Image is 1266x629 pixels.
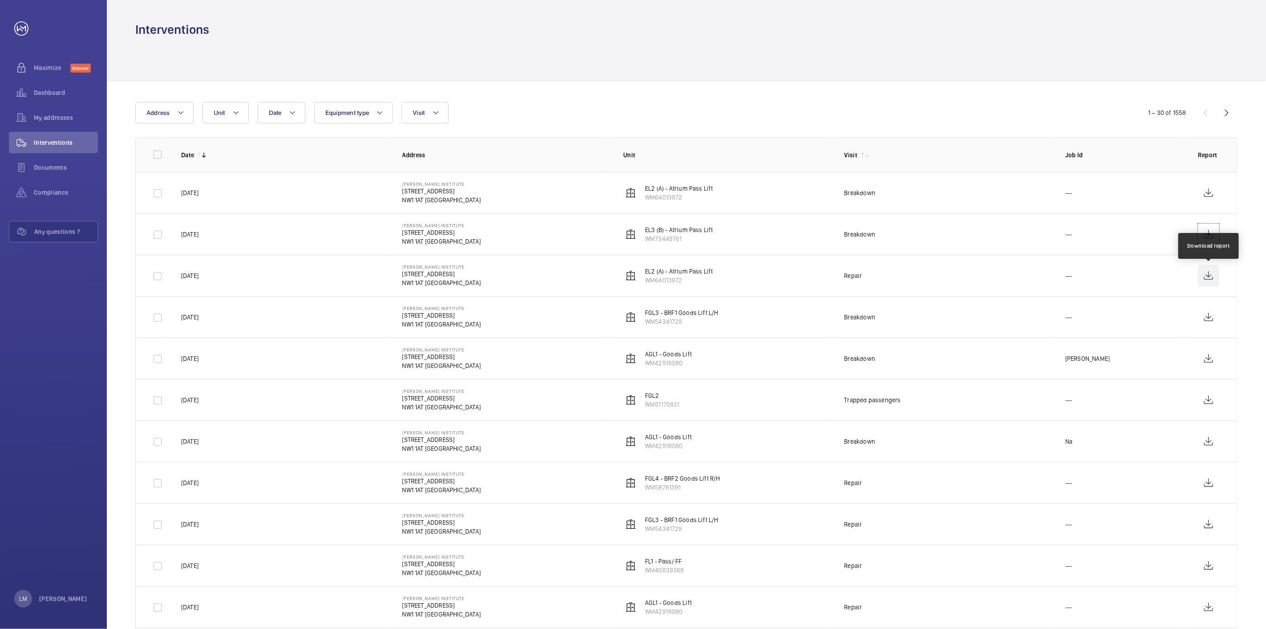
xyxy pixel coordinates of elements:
[402,513,481,518] p: [PERSON_NAME] Institute
[314,102,393,123] button: Equipment type
[402,444,481,453] p: NW1 1AT [GEOGRAPHIC_DATA]
[1065,230,1072,239] p: ---
[1065,478,1072,487] p: ---
[402,394,481,403] p: [STREET_ADDRESS]
[645,184,713,193] p: EL2 (A) - Atrium Pass Lift
[645,483,720,492] p: WM58781391
[402,388,481,394] p: [PERSON_NAME] Institute
[203,102,249,123] button: Unit
[181,188,199,197] p: [DATE]
[402,361,481,370] p: NW1 1AT [GEOGRAPHIC_DATA]
[1148,108,1186,117] div: 1 – 30 of 1558
[402,223,481,228] p: [PERSON_NAME] Institute
[645,433,692,441] p: AGL1 - Goods Lift
[645,267,713,276] p: EL2 (A) - Atrium Pass Lift
[325,109,369,116] span: Equipment type
[1065,603,1072,612] p: ---
[645,193,713,202] p: WM64013972
[844,520,862,529] div: Repair
[623,151,830,159] p: Unit
[402,151,609,159] p: Address
[402,187,481,196] p: [STREET_ADDRESS]
[844,396,901,404] div: Trapped passengers
[402,527,481,536] p: NW1 1AT [GEOGRAPHIC_DATA]
[39,594,87,603] p: [PERSON_NAME]
[625,353,636,364] img: elevator.svg
[402,403,481,412] p: NW1 1AT [GEOGRAPHIC_DATA]
[625,602,636,613] img: elevator.svg
[402,596,481,601] p: [PERSON_NAME] Institute
[645,308,718,317] p: FGL3 - BRF1 Goods Lift L/H
[181,230,199,239] p: [DATE]
[19,594,27,603] p: LM
[1065,561,1072,570] p: ---
[181,354,199,363] p: [DATE]
[645,276,713,285] p: WM64013972
[181,437,199,446] p: [DATE]
[181,478,199,487] p: [DATE]
[645,607,692,616] p: WM42918080
[844,437,876,446] div: Breakdown
[645,598,692,607] p: AGL1 - Goods Lift
[402,181,481,187] p: [PERSON_NAME] Institute
[402,477,481,486] p: [STREET_ADDRESS]
[181,396,199,404] p: [DATE]
[402,486,481,494] p: NW1 1AT [GEOGRAPHIC_DATA]
[402,435,481,444] p: [STREET_ADDRESS]
[645,350,692,359] p: AGL1 - Goods Lift
[146,109,170,116] span: Address
[34,113,98,122] span: My addresses
[402,102,448,123] button: Visit
[625,395,636,405] img: elevator.svg
[645,317,718,326] p: WM54341729
[135,102,194,123] button: Address
[844,188,876,197] div: Breakdown
[1198,151,1219,159] p: Report
[181,151,194,159] p: Date
[645,566,684,575] p: WM40839369
[181,520,199,529] p: [DATE]
[645,391,680,400] p: FGL2
[402,560,481,568] p: [STREET_ADDRESS]
[1065,354,1110,363] p: [PERSON_NAME]
[1065,313,1072,322] p: ---
[34,138,98,147] span: Interventions
[844,603,862,612] div: Repair
[402,518,481,527] p: [STREET_ADDRESS]
[402,347,481,352] p: [PERSON_NAME] Institute
[34,88,98,97] span: Dashboard
[625,188,636,198] img: elevator.svg
[844,561,862,570] div: Repair
[402,311,481,320] p: [STREET_ADDRESS]
[402,601,481,610] p: [STREET_ADDRESS]
[1065,188,1072,197] p: ---
[625,436,636,447] img: elevator.svg
[181,561,199,570] p: [DATE]
[1065,271,1072,280] p: ---
[402,270,481,278] p: [STREET_ADDRESS]
[645,524,718,533] p: WM54341729
[34,163,98,172] span: Documents
[413,109,425,116] span: Visit
[625,519,636,530] img: elevator.svg
[1065,520,1072,529] p: ---
[34,63,70,72] span: Maximize
[402,568,481,577] p: NW1 1AT [GEOGRAPHIC_DATA]
[258,102,305,123] button: Date
[844,230,876,239] div: Breakdown
[844,478,862,487] div: Repair
[402,430,481,435] p: [PERSON_NAME] Institute
[645,359,692,368] p: WM42918080
[402,320,481,329] p: NW1 1AT [GEOGRAPHIC_DATA]
[181,313,199,322] p: [DATE]
[181,603,199,612] p: [DATE]
[844,271,862,280] div: Repair
[402,471,481,477] p: [PERSON_NAME] Institute
[645,441,692,450] p: WM42918080
[402,237,481,246] p: NW1 1AT [GEOGRAPHIC_DATA]
[1065,437,1072,446] p: Na
[844,151,858,159] p: Visit
[645,557,684,566] p: FL1 - Pass/ FF
[402,278,481,287] p: NW1 1AT [GEOGRAPHIC_DATA]
[645,515,718,524] p: FGL3 - BRF1 Goods Lift L/H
